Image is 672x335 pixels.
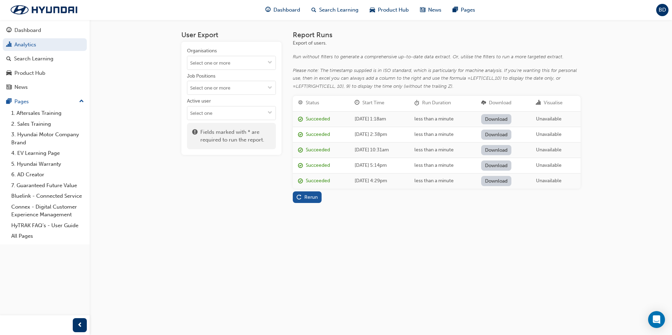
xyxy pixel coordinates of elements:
[656,4,668,16] button: BD
[8,169,87,180] a: 6. AD Creator
[181,31,282,39] h3: User Export
[355,146,404,154] div: [DATE] 10:31am
[6,56,11,62] span: search-icon
[264,56,276,70] button: toggle menu
[298,117,303,123] span: report_succeeded-icon
[414,100,419,106] span: duration-icon
[536,162,562,168] span: Unavailable
[187,56,276,70] input: Organisationstoggle menu
[461,6,475,14] span: Pages
[414,146,471,154] div: less than a minute
[311,6,316,14] span: search-icon
[8,129,87,148] a: 3. Hyundai Motor Company Brand
[306,3,364,17] a: search-iconSearch Learning
[293,53,581,61] div: Run without filters to generate a comprehensive up-to-date data extract. Or, utilise the filters ...
[8,108,87,119] a: 1. Aftersales Training
[306,131,330,139] div: Succeeded
[77,321,83,330] span: prev-icon
[8,159,87,170] a: 5. Hyundai Warranty
[447,3,481,17] a: pages-iconPages
[306,146,330,154] div: Succeeded
[293,67,581,91] div: Please note: The timestamp supplied is in ISO standard, which is particularly for machine analysi...
[489,99,511,107] div: Download
[420,6,425,14] span: news-icon
[293,31,581,39] h3: Report Runs
[293,191,322,203] button: Rerun
[364,3,414,17] a: car-iconProduct Hub
[319,6,358,14] span: Search Learning
[187,98,211,105] div: Active user
[481,176,512,186] a: Download
[3,81,87,94] a: News
[200,128,271,144] span: Fields marked with * are required to run the report.
[8,202,87,220] a: Connex - Digital Customer Experience Management
[536,178,562,184] span: Unavailable
[297,195,302,201] span: replay-icon
[298,100,303,106] span: target-icon
[8,220,87,231] a: HyTRAK FAQ's - User Guide
[659,6,666,14] span: BD
[370,6,375,14] span: car-icon
[3,95,87,108] button: Pages
[306,177,330,185] div: Succeeded
[306,99,319,107] div: Status
[3,52,87,65] a: Search Learning
[355,177,404,185] div: [DATE] 4:29pm
[481,100,486,106] span: download-icon
[3,22,87,95] button: DashboardAnalyticsSearch LearningProduct HubNews
[6,70,12,77] span: car-icon
[6,42,12,48] span: chart-icon
[3,24,87,37] a: Dashboard
[79,97,84,106] span: up-icon
[14,69,45,77] div: Product Hub
[4,2,84,17] img: Trak
[14,98,29,106] div: Pages
[8,191,87,202] a: Bluelink - Connected Service
[267,110,272,116] span: down-icon
[414,3,447,17] a: news-iconNews
[481,145,512,155] a: Download
[306,115,330,123] div: Succeeded
[414,115,471,123] div: less than a minute
[536,131,562,137] span: Unavailable
[428,6,441,14] span: News
[362,99,385,107] div: Start Time
[6,84,12,91] span: news-icon
[544,99,563,107] div: Visualise
[264,106,276,120] button: toggle menu
[273,6,300,14] span: Dashboard
[355,115,404,123] div: [DATE] 1:18am
[267,85,272,91] span: down-icon
[536,100,541,106] span: chart-icon
[6,27,12,34] span: guage-icon
[3,67,87,80] a: Product Hub
[481,114,512,124] a: Download
[306,162,330,170] div: Succeeded
[14,26,41,34] div: Dashboard
[536,147,562,153] span: Unavailable
[267,60,272,66] span: down-icon
[8,148,87,159] a: 4. EV Learning Page
[355,162,404,170] div: [DATE] 5:14pm
[3,38,87,51] a: Analytics
[260,3,306,17] a: guage-iconDashboard
[14,83,28,91] div: News
[481,160,512,171] a: Download
[648,311,665,328] div: Open Intercom Messenger
[8,231,87,242] a: All Pages
[293,40,327,46] span: Export of users.
[304,194,318,200] div: Rerun
[422,99,451,107] div: Run Duration
[536,116,562,122] span: Unavailable
[414,162,471,170] div: less than a minute
[187,81,276,94] input: Job Positionstoggle menu
[298,163,303,169] span: report_succeeded-icon
[355,131,404,139] div: [DATE] 2:38pm
[8,119,87,130] a: 2. Sales Training
[355,100,360,106] span: clock-icon
[298,178,303,184] span: report_succeeded-icon
[414,177,471,185] div: less than a minute
[187,47,217,54] div: Organisations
